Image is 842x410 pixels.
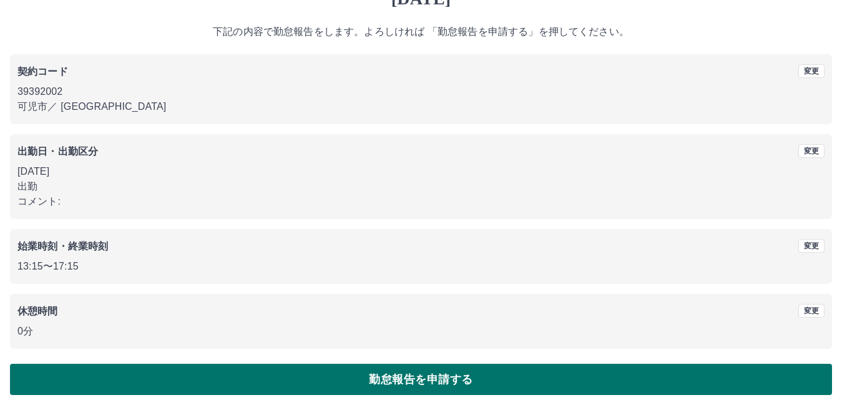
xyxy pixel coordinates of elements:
[17,99,825,114] p: 可児市 ／ [GEOGRAPHIC_DATA]
[17,241,108,251] b: 始業時刻・終業時刻
[17,66,68,77] b: 契約コード
[17,194,825,209] p: コメント:
[798,144,825,158] button: 変更
[17,324,825,339] p: 0分
[798,304,825,318] button: 変更
[10,24,832,39] p: 下記の内容で勤怠報告をします。よろしければ 「勤怠報告を申請する」を押してください。
[17,164,825,179] p: [DATE]
[10,364,832,395] button: 勤怠報告を申請する
[798,64,825,78] button: 変更
[798,239,825,253] button: 変更
[17,259,825,274] p: 13:15 〜 17:15
[17,84,825,99] p: 39392002
[17,146,98,157] b: 出勤日・出勤区分
[17,179,825,194] p: 出勤
[17,306,58,316] b: 休憩時間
